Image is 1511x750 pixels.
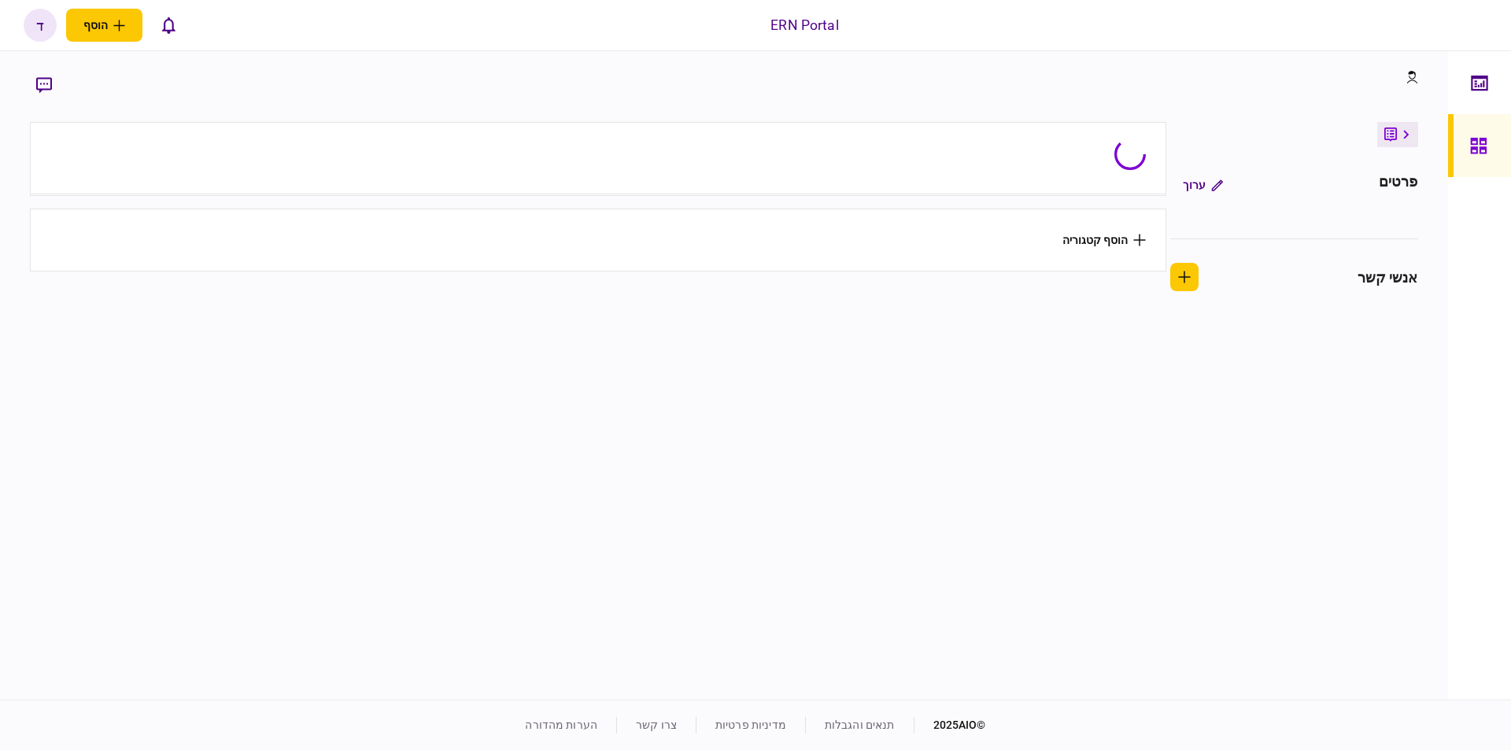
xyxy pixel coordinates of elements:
[24,9,57,42] button: ד
[1170,171,1236,199] button: ערוך
[525,719,597,731] a: הערות מהדורה
[152,9,185,42] button: פתח רשימת התראות
[715,719,786,731] a: מדיניות פרטיות
[914,717,986,733] div: © 2025 AIO
[1379,171,1418,199] div: פרטים
[636,719,677,731] a: צרו קשר
[825,719,895,731] a: תנאים והגבלות
[770,15,838,35] div: ERN Portal
[1358,267,1418,288] div: אנשי קשר
[66,9,142,42] button: פתח תפריט להוספת לקוח
[1062,234,1146,246] button: הוסף קטגוריה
